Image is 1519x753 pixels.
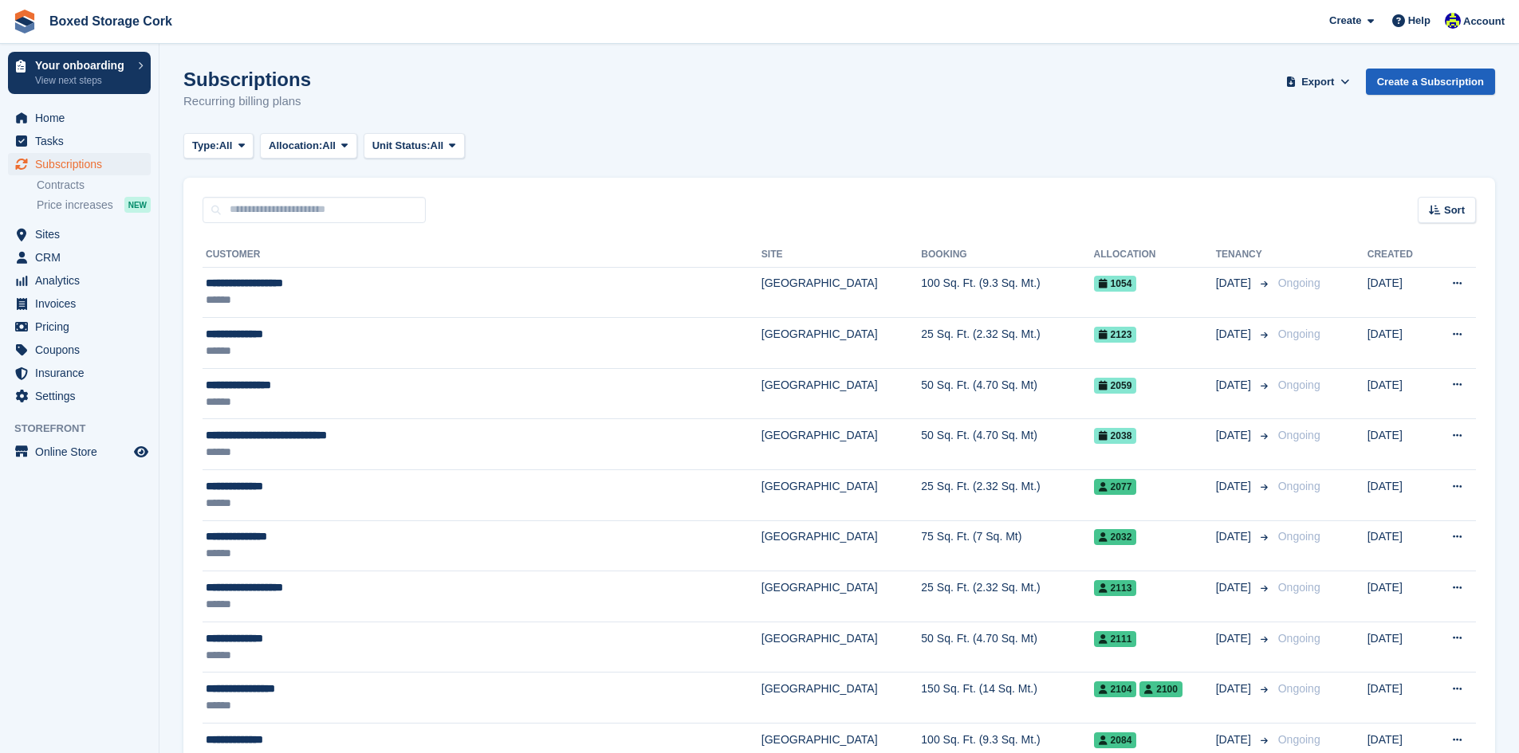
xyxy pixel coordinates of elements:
a: Your onboarding View next steps [8,52,151,94]
a: Price increases NEW [37,196,151,214]
td: [GEOGRAPHIC_DATA] [761,318,922,369]
td: [DATE] [1367,622,1430,673]
span: Storefront [14,421,159,437]
span: Create [1329,13,1361,29]
a: menu [8,362,151,384]
td: [GEOGRAPHIC_DATA] [761,571,922,622]
span: 2104 [1094,681,1137,697]
p: View next steps [35,73,130,88]
span: Ongoing [1278,327,1320,340]
span: [DATE] [1216,377,1254,394]
p: Your onboarding [35,60,130,71]
span: 2084 [1094,732,1137,748]
span: Ongoing [1278,429,1320,441]
span: Unit Status: [372,138,431,154]
span: [DATE] [1216,478,1254,495]
td: 25 Sq. Ft. (2.32 Sq. Mt.) [921,470,1093,521]
a: menu [8,339,151,361]
span: Allocation: [269,138,322,154]
span: 2032 [1094,529,1137,545]
a: Boxed Storage Cork [43,8,179,34]
a: Create a Subscription [1366,69,1495,95]
span: [DATE] [1216,427,1254,444]
span: [DATE] [1216,275,1254,292]
span: 1054 [1094,276,1137,292]
h1: Subscriptions [183,69,311,90]
span: Home [35,107,131,129]
span: Type: [192,138,219,154]
td: 25 Sq. Ft. (2.32 Sq. Mt.) [921,318,1093,369]
td: [GEOGRAPHIC_DATA] [761,470,922,521]
td: [GEOGRAPHIC_DATA] [761,520,922,571]
span: All [219,138,233,154]
td: [DATE] [1367,318,1430,369]
td: [DATE] [1367,520,1430,571]
span: [DATE] [1216,579,1254,596]
span: 2111 [1094,631,1137,647]
span: [DATE] [1216,630,1254,647]
span: Tasks [35,130,131,152]
td: 100 Sq. Ft. (9.3 Sq. Mt.) [921,267,1093,318]
div: NEW [124,197,151,213]
a: menu [8,385,151,407]
td: [GEOGRAPHIC_DATA] [761,419,922,470]
span: All [322,138,336,154]
span: [DATE] [1216,528,1254,545]
span: 2100 [1139,681,1183,697]
td: 75 Sq. Ft. (7 Sq. Mt) [921,520,1093,571]
td: [GEOGRAPHIC_DATA] [761,622,922,673]
a: Preview store [132,442,151,461]
td: [DATE] [1367,571,1430,622]
span: All [431,138,444,154]
a: menu [8,316,151,338]
a: menu [8,107,151,129]
span: 2113 [1094,580,1137,596]
a: menu [8,223,151,245]
span: Ongoing [1278,480,1320,492]
span: Ongoing [1278,530,1320,543]
span: 2077 [1094,479,1137,495]
span: 2123 [1094,327,1137,343]
span: Ongoing [1278,682,1320,695]
img: stora-icon-8386f47178a22dfd0bd8f6a31ec36ba5ce8667c1dd55bd0f319d3a0aa187defe.svg [13,10,37,33]
td: [DATE] [1367,673,1430,724]
td: [DATE] [1367,470,1430,521]
p: Recurring billing plans [183,92,311,111]
td: 150 Sq. Ft. (14 Sq. Mt.) [921,673,1093,724]
span: Sort [1444,202,1465,218]
th: Customer [203,242,761,268]
span: Subscriptions [35,153,131,175]
td: [DATE] [1367,368,1430,419]
span: Account [1463,14,1505,29]
button: Type: All [183,133,254,159]
td: 25 Sq. Ft. (2.32 Sq. Mt.) [921,571,1093,622]
button: Unit Status: All [364,133,465,159]
th: Booking [921,242,1093,268]
span: Ongoing [1278,632,1320,645]
span: Coupons [35,339,131,361]
a: menu [8,246,151,269]
span: Pricing [35,316,131,338]
th: Tenancy [1216,242,1272,268]
span: Analytics [35,269,131,292]
a: Contracts [37,178,151,193]
span: Ongoing [1278,378,1320,391]
th: Created [1367,242,1430,268]
span: Export [1301,74,1334,90]
span: CRM [35,246,131,269]
span: Insurance [35,362,131,384]
td: 50 Sq. Ft. (4.70 Sq. Mt) [921,622,1093,673]
span: Settings [35,385,131,407]
button: Export [1283,69,1353,95]
td: 50 Sq. Ft. (4.70 Sq. Mt) [921,368,1093,419]
span: Invoices [35,292,131,315]
td: 50 Sq. Ft. (4.70 Sq. Mt) [921,419,1093,470]
td: [GEOGRAPHIC_DATA] [761,368,922,419]
span: 2038 [1094,428,1137,444]
th: Allocation [1094,242,1216,268]
td: [DATE] [1367,267,1430,318]
a: menu [8,153,151,175]
span: Online Store [35,441,131,463]
td: [GEOGRAPHIC_DATA] [761,673,922,724]
span: Price increases [37,198,113,213]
